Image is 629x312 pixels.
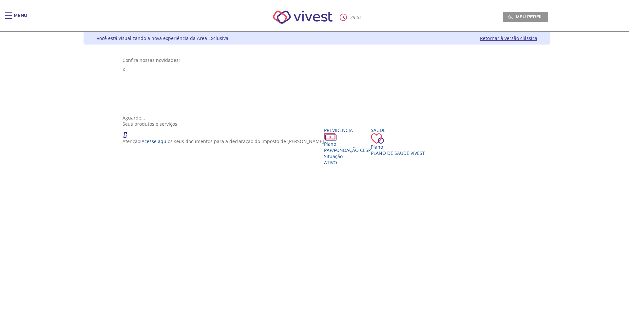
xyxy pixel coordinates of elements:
div: : [340,14,363,21]
img: Vivest [266,3,340,31]
a: Acesse aqui [142,138,168,144]
div: Menu [14,12,27,26]
img: ico_atencao.png [123,127,134,138]
div: Confira nossas novidades! [123,57,512,63]
div: Previdência [324,127,371,133]
div: Saúde [371,127,425,133]
span: X [123,66,125,73]
span: PAP/Fundação CESP [324,147,371,153]
img: ico_coracao.png [371,133,384,144]
span: 51 [357,14,362,20]
p: Atenção! os seus documentos para a declaração do Imposto de [PERSON_NAME] [123,138,324,144]
a: Retornar à versão clássica [480,35,537,41]
a: Previdência PlanoPAP/Fundação CESP SituaçãoAtivo [324,127,371,166]
div: Seus produtos e serviços [123,121,512,127]
div: Plano [324,141,371,147]
div: Situação [324,153,371,159]
span: 29 [350,14,355,20]
a: Saúde PlanoPlano de Saúde VIVEST [371,127,425,156]
div: Você está visualizando a nova experiência da Área Exclusiva [97,35,228,41]
a: Meu perfil [503,12,548,22]
div: Plano [371,144,425,150]
img: ico_dinheiro.png [324,133,337,141]
img: Meu perfil [508,15,513,20]
div: Aguarde... [123,115,512,121]
span: Meu perfil [516,14,543,20]
span: Ativo [324,159,337,166]
span: Plano de Saúde VIVEST [371,150,425,156]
